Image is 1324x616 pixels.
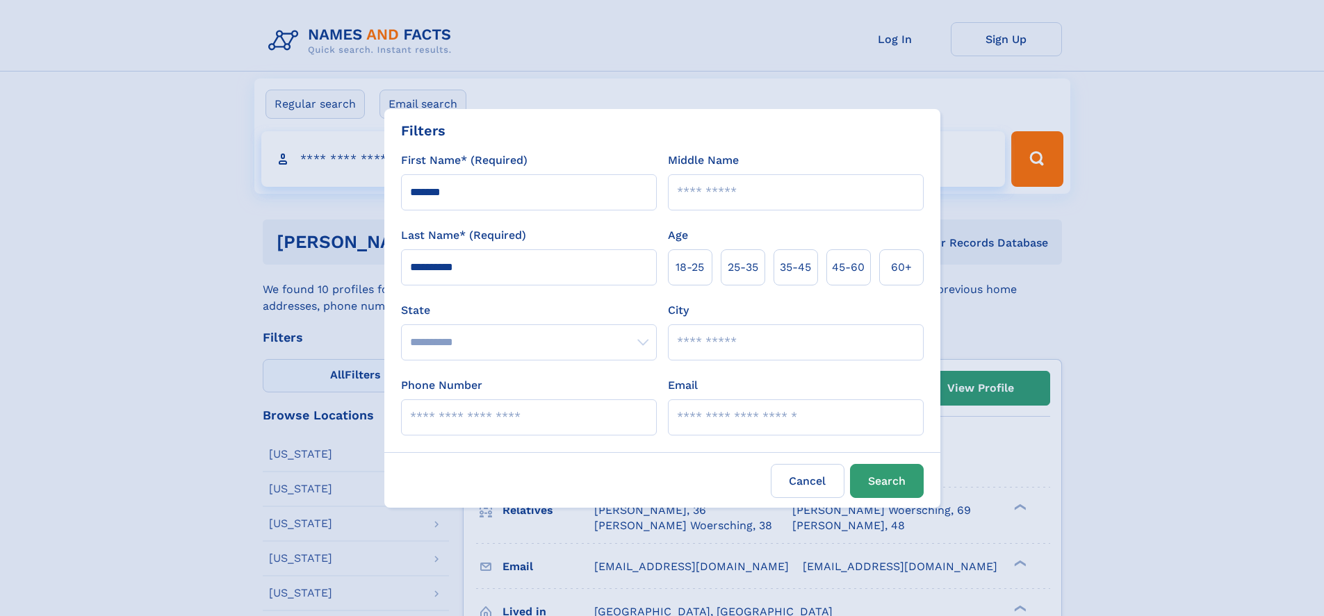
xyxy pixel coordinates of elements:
span: 60+ [891,259,912,276]
span: 18‑25 [676,259,704,276]
button: Search [850,464,924,498]
label: Phone Number [401,377,482,394]
label: First Name* (Required) [401,152,528,169]
label: Middle Name [668,152,739,169]
label: Cancel [771,464,844,498]
label: Last Name* (Required) [401,227,526,244]
span: 45‑60 [832,259,865,276]
label: State [401,302,657,319]
div: Filters [401,120,446,141]
span: 25‑35 [728,259,758,276]
span: 35‑45 [780,259,811,276]
label: Age [668,227,688,244]
label: City [668,302,689,319]
label: Email [668,377,698,394]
